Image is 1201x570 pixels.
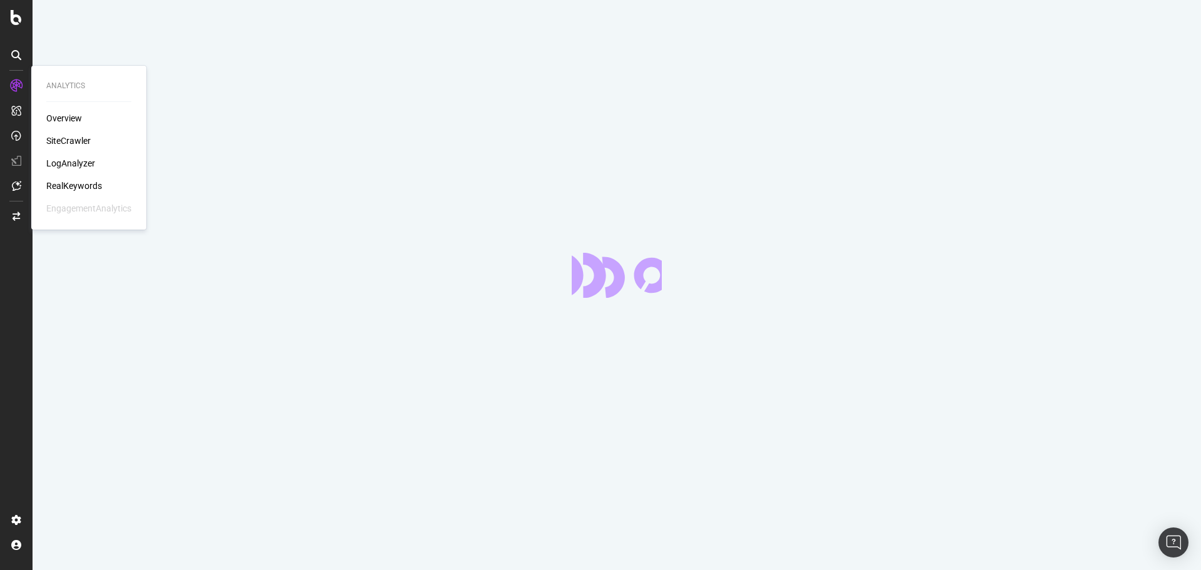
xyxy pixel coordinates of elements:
[46,157,95,170] a: LogAnalyzer
[46,135,91,147] a: SiteCrawler
[572,253,662,298] div: animation
[46,180,102,192] a: RealKeywords
[1158,527,1188,557] div: Open Intercom Messenger
[46,202,131,215] div: EngagementAnalytics
[46,112,82,125] a: Overview
[46,81,131,91] div: Analytics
